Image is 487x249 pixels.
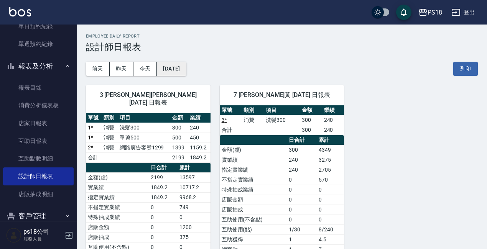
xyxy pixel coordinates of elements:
button: 昨天 [110,62,133,76]
td: 1849.2 [149,182,178,192]
th: 單號 [220,105,242,115]
td: 實業績 [86,182,149,192]
button: 今天 [133,62,157,76]
td: 金額(虛) [220,145,287,155]
th: 業績 [322,105,344,115]
div: PS18 [428,8,442,17]
td: 洗髮300 [264,115,300,125]
td: 0 [149,212,178,222]
td: 特殊抽成業績 [220,185,287,195]
td: 金額(虛) [86,172,149,182]
td: 0 [287,205,317,215]
td: 合計 [220,125,242,135]
td: 店販金額 [220,195,287,205]
a: 單日預約紀錄 [3,18,74,35]
td: 消費 [242,115,264,125]
td: 2199 [170,152,188,162]
td: 1/30 [287,224,317,234]
td: 240 [287,165,317,175]
td: 互助使用(點) [220,224,287,234]
td: 240 [322,125,344,135]
th: 日合計 [149,163,178,173]
td: 店販抽成 [220,205,287,215]
img: Person [6,228,21,243]
td: 1399 [170,143,188,152]
span: 3 [PERSON_NAME][PERSON_NAME] [DATE] 日報表 [95,91,201,106]
a: 設計師日報表 [3,167,74,185]
a: 報表目錄 [3,79,74,97]
td: 240 [188,123,211,133]
button: PS18 [415,5,445,20]
td: 互助使用(不含點) [220,215,287,224]
button: 客戶管理 [3,206,74,226]
th: 業績 [188,113,211,123]
td: 1849.2 [188,152,211,162]
a: 單週預約紀錄 [3,35,74,53]
h5: ps18公司 [23,228,63,236]
td: 0 [317,205,344,215]
a: 店家日報表 [3,115,74,132]
td: 0 [317,215,344,224]
td: 0 [287,195,317,205]
td: 0 [287,185,317,195]
a: 互助點數明細 [3,150,74,167]
h2: Employee Daily Report [86,34,478,39]
td: 1200 [178,222,211,232]
span: 7 [PERSON_NAME]黃 [DATE] 日報表 [229,91,335,99]
td: 0 [149,232,178,242]
td: 570 [317,175,344,185]
td: 不指定實業績 [220,175,287,185]
td: 實業績 [220,155,287,165]
td: 店販抽成 [86,232,149,242]
th: 日合計 [287,135,317,145]
th: 類別 [242,105,264,115]
td: 0 [287,175,317,185]
td: 9968.2 [178,192,211,202]
td: 1849.2 [149,192,178,202]
button: 前天 [86,62,110,76]
th: 金額 [170,113,188,123]
td: 4349 [317,145,344,155]
td: 店販金額 [86,222,149,232]
td: 300 [300,115,322,125]
td: 合計 [86,152,102,162]
td: 13597 [178,172,211,182]
button: 報表及分析 [3,56,74,76]
th: 累計 [178,163,211,173]
td: 單剪500 [118,133,170,143]
td: 10717.2 [178,182,211,192]
td: 0 [178,212,211,222]
td: 2199 [149,172,178,182]
td: 300 [300,125,322,135]
td: 2705 [317,165,344,175]
td: 749 [178,202,211,212]
td: 450 [188,133,211,143]
td: 指定實業績 [220,165,287,175]
td: 0 [287,215,317,224]
td: 1 [287,234,317,244]
td: 消費 [102,143,117,152]
th: 項目 [118,113,170,123]
td: 1159.2 [188,143,211,152]
button: 登出 [448,5,478,20]
th: 類別 [102,113,117,123]
td: 0 [317,195,344,205]
td: 不指定實業績 [86,202,149,212]
td: 互助獲得 [220,234,287,244]
th: 累計 [317,135,344,145]
td: 洗髮300 [118,123,170,133]
td: 375 [178,232,211,242]
td: 300 [170,123,188,133]
td: 特殊抽成業績 [86,212,149,222]
p: 服務人員 [23,236,63,242]
a: 店販抽成明細 [3,185,74,203]
th: 金額 [300,105,322,115]
td: 0 [149,202,178,212]
td: 0 [317,185,344,195]
td: 4.5 [317,234,344,244]
td: 8/240 [317,224,344,234]
td: 500 [170,133,188,143]
td: 0 [149,222,178,232]
td: 3275 [317,155,344,165]
th: 單號 [86,113,102,123]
